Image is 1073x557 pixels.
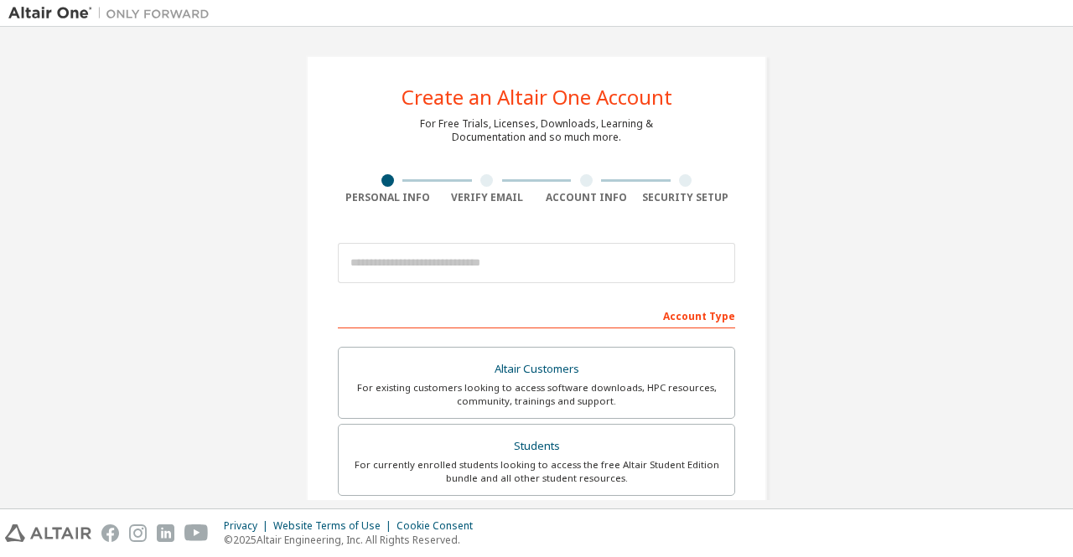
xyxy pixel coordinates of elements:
[402,87,672,107] div: Create an Altair One Account
[438,191,537,204] div: Verify Email
[273,519,397,533] div: Website Terms of Use
[129,524,147,542] img: instagram.svg
[184,524,209,542] img: youtube.svg
[349,381,724,408] div: For existing customers looking to access software downloads, HPC resources, community, trainings ...
[5,524,91,542] img: altair_logo.svg
[338,302,735,328] div: Account Type
[224,519,273,533] div: Privacy
[397,519,483,533] div: Cookie Consent
[636,191,736,204] div: Security Setup
[338,191,438,204] div: Personal Info
[8,5,218,22] img: Altair One
[224,533,483,547] p: © 2025 Altair Engineering, Inc. All Rights Reserved.
[420,117,653,144] div: For Free Trials, Licenses, Downloads, Learning & Documentation and so much more.
[157,524,174,542] img: linkedin.svg
[536,191,636,204] div: Account Info
[349,358,724,381] div: Altair Customers
[101,524,119,542] img: facebook.svg
[349,435,724,458] div: Students
[349,458,724,485] div: For currently enrolled students looking to access the free Altair Student Edition bundle and all ...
